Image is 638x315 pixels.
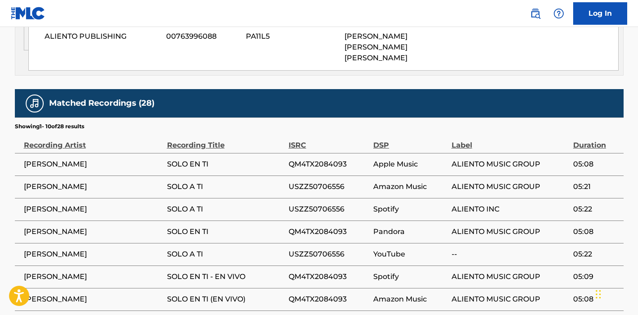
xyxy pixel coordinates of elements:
[15,122,84,130] p: Showing 1 - 10 of 28 results
[289,271,369,282] span: QM4TX2084093
[573,249,619,260] span: 05:22
[452,130,569,151] div: Label
[167,181,284,192] span: SOLO A TI
[167,226,284,237] span: SOLO EN TI
[29,98,40,109] img: Matched Recordings
[373,159,447,170] span: Apple Music
[373,294,447,305] span: Amazon Music
[289,226,369,237] span: QM4TX2084093
[452,271,569,282] span: ALIENTO MUSIC GROUP
[24,204,163,215] span: [PERSON_NAME]
[526,4,544,22] a: Public Search
[246,31,338,42] span: PA11L5
[289,181,369,192] span: USZZ50706556
[289,130,369,151] div: ISRC
[24,294,163,305] span: [PERSON_NAME]
[573,294,619,305] span: 05:08
[596,281,601,308] div: Arrastrar
[167,271,284,282] span: SOLO EN TI - EN VIVO
[11,7,45,20] img: MLC Logo
[373,181,447,192] span: Amazon Music
[573,226,619,237] span: 05:08
[167,294,284,305] span: SOLO EN TI (EN VIVO)
[452,159,569,170] span: ALIENTO MUSIC GROUP
[24,249,163,260] span: [PERSON_NAME]
[550,4,568,22] div: Help
[289,294,369,305] span: QM4TX2084093
[452,226,569,237] span: ALIENTO MUSIC GROUP
[24,181,163,192] span: [PERSON_NAME]
[553,8,564,19] img: help
[573,204,619,215] span: 05:22
[593,272,638,315] iframe: Chat Widget
[24,226,163,237] span: [PERSON_NAME]
[289,204,369,215] span: USZZ50706556
[167,249,284,260] span: SOLO A TI
[530,8,541,19] img: search
[452,204,569,215] span: ALIENTO INC
[166,31,239,42] span: 00763996088
[289,249,369,260] span: USZZ50706556
[45,31,159,42] span: ALIENTO PUBLISHING
[452,249,569,260] span: --
[344,32,407,62] span: [PERSON_NAME] [PERSON_NAME] [PERSON_NAME]
[452,294,569,305] span: ALIENTO MUSIC GROUP
[24,159,163,170] span: [PERSON_NAME]
[573,159,619,170] span: 05:08
[373,204,447,215] span: Spotify
[49,98,154,108] h5: Matched Recordings (28)
[167,130,284,151] div: Recording Title
[373,249,447,260] span: YouTube
[373,130,447,151] div: DSP
[167,204,284,215] span: SOLO A TI
[573,2,627,25] a: Log In
[373,271,447,282] span: Spotify
[593,272,638,315] div: Widget de chat
[167,159,284,170] span: SOLO EN TI
[573,271,619,282] span: 05:09
[373,226,447,237] span: Pandora
[24,130,163,151] div: Recording Artist
[573,130,619,151] div: Duration
[24,271,163,282] span: [PERSON_NAME]
[452,181,569,192] span: ALIENTO MUSIC GROUP
[289,159,369,170] span: QM4TX2084093
[573,181,619,192] span: 05:21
